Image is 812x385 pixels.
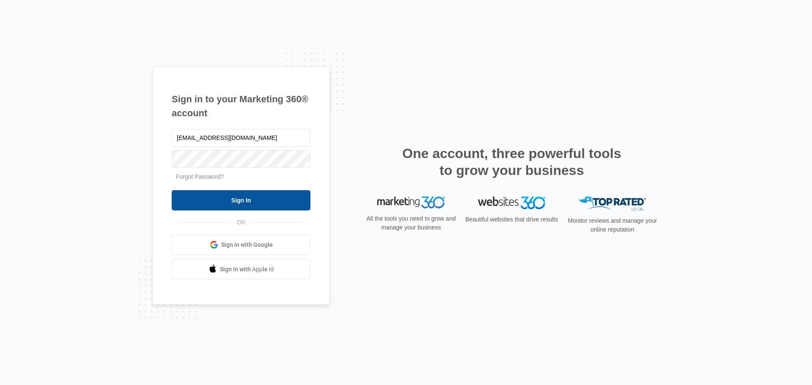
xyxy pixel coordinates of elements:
input: Email [172,129,310,147]
span: Sign in with Apple Id [220,265,274,274]
input: Sign In [172,190,310,210]
a: Sign in with Google [172,235,310,255]
p: Beautiful websites that drive results [464,215,559,224]
img: Websites 360 [478,197,546,209]
h1: Sign in to your Marketing 360® account [172,92,310,120]
h2: One account, three powerful tools to grow your business [400,145,624,179]
img: Marketing 360 [377,197,445,208]
span: OR [231,218,252,227]
p: All the tools you need to grow and manage your business [364,214,458,232]
span: Sign in with Google [221,240,273,249]
p: Monitor reviews and manage your online reputation [565,216,660,234]
a: Sign in with Apple Id [172,259,310,279]
img: Top Rated Local [579,197,646,210]
a: Forgot Password? [176,173,224,180]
